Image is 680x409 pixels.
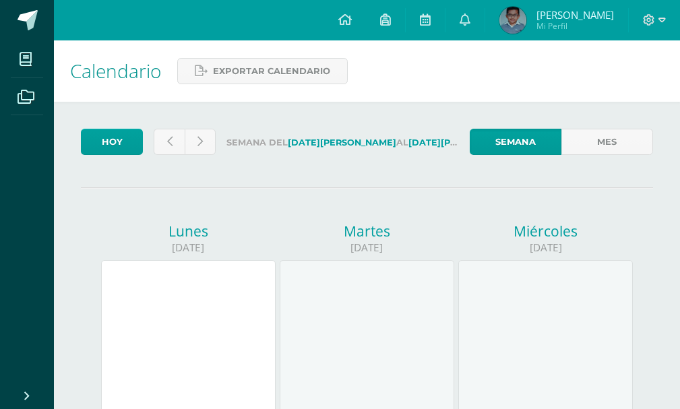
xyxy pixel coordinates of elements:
span: Mi Perfil [536,20,614,32]
a: Exportar calendario [177,58,348,84]
span: Exportar calendario [213,59,330,84]
strong: [DATE][PERSON_NAME] [288,137,396,148]
a: Mes [561,129,653,155]
span: Calendario [70,58,161,84]
strong: [DATE][PERSON_NAME] [408,137,517,148]
a: Semana [470,129,561,155]
span: [PERSON_NAME] [536,8,614,22]
div: Martes [280,222,454,241]
a: Hoy [81,129,143,155]
img: 125dc687933de938b70ff0ac6afa9910.png [499,7,526,34]
label: Semana del al [226,129,458,156]
div: Miércoles [458,222,633,241]
div: [DATE] [458,241,633,255]
div: Lunes [101,222,276,241]
div: [DATE] [101,241,276,255]
div: [DATE] [280,241,454,255]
